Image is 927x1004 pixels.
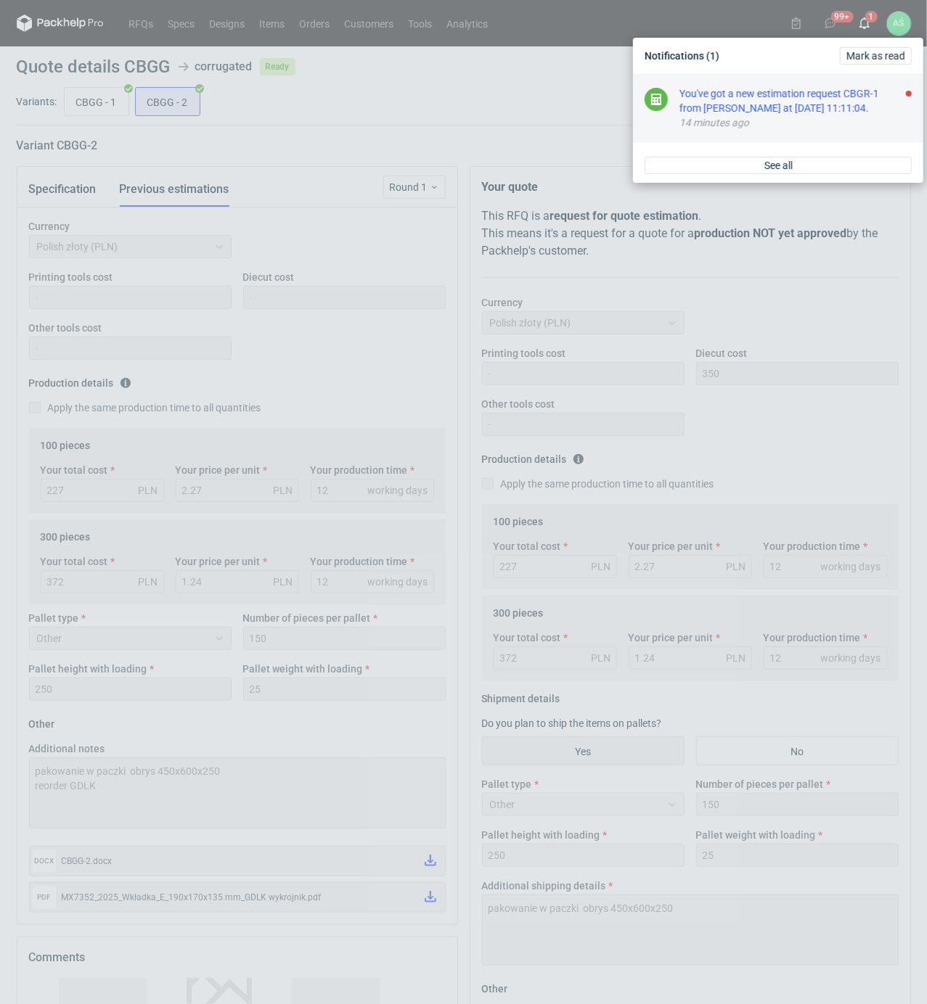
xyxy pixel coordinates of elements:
[764,160,793,170] span: See all
[639,44,918,68] div: Notifications (1)
[679,115,912,130] div: 14 minutes ago
[840,47,912,65] button: Mark as read
[645,157,912,174] a: See all
[679,86,912,115] div: You've got a new estimation request CBGR-1 from [PERSON_NAME] at [DATE] 11:11:04.
[846,51,905,61] span: Mark as read
[679,86,912,130] button: You've got a new estimation request CBGR-1 from [PERSON_NAME] at [DATE] 11:11:04.14 minutes ago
